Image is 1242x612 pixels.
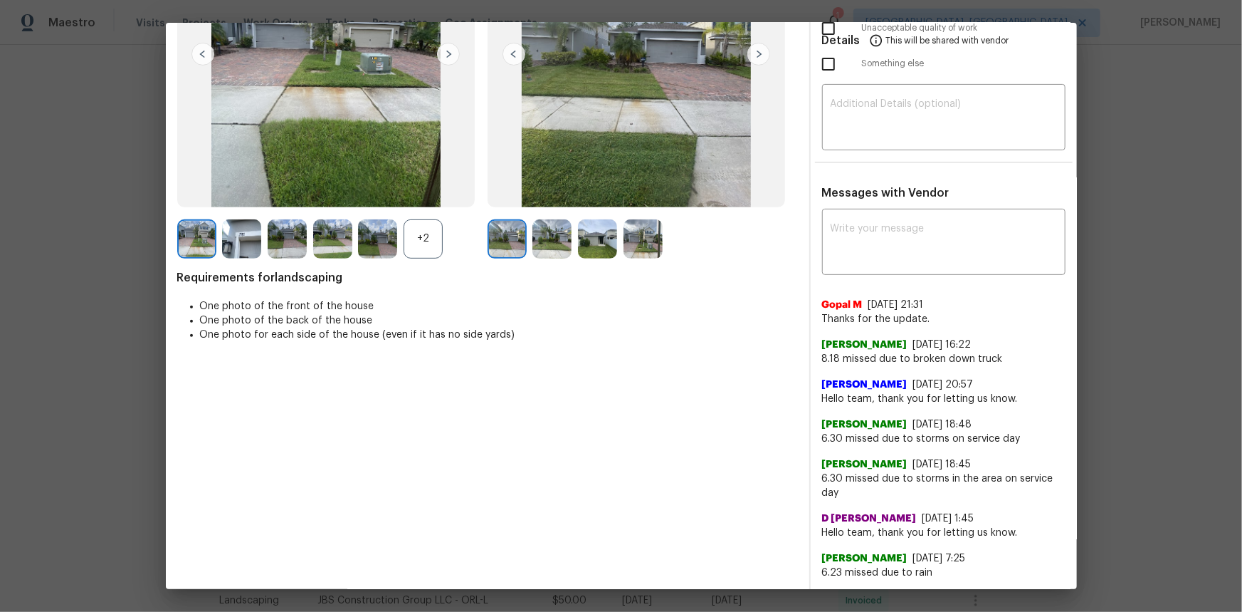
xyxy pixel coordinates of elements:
div: Something else [811,46,1077,82]
span: D [PERSON_NAME] [822,512,917,526]
span: [DATE] 21:31 [868,300,924,310]
span: [DATE] 18:48 [913,420,972,430]
li: One photo of the front of the house [200,299,798,313]
div: +2 [404,219,443,259]
img: left-chevron-button-url [191,43,214,66]
span: Thanks for the update. [822,312,1065,326]
img: right-chevron-button-url [747,43,770,66]
span: [DATE] 16:22 [913,340,972,350]
img: right-chevron-button-url [437,43,460,66]
span: [DATE] 20:57 [913,380,974,390]
span: [PERSON_NAME] [822,417,907,432]
span: [PERSON_NAME] [822,378,907,392]
span: Hello team, thank you for letting us know. [822,526,1065,540]
span: 8.18 missed due to broken down truck [822,352,1065,366]
li: One photo for each side of the house (even if it has no side yards) [200,328,798,342]
span: [PERSON_NAME] [822,338,907,352]
span: 6.30 missed due to storms on service day [822,432,1065,446]
span: [DATE] 7:25 [913,554,966,564]
span: 6.30 missed due to storms in the area on service day [822,472,1065,500]
span: Requirements for landscaping [177,271,798,285]
span: This will be shared with vendor [886,23,1009,57]
span: Messages with Vendor [822,187,949,199]
span: [DATE] 1:45 [922,514,974,524]
span: 6.23 missed due to rain [822,566,1065,580]
span: [DATE] 18:45 [913,460,972,470]
img: left-chevron-button-url [502,43,525,66]
span: [PERSON_NAME] [822,551,907,566]
span: Hello team, thank you for letting us know. [822,392,1065,406]
span: [PERSON_NAME] [822,457,907,472]
span: Gopal M [822,298,863,312]
li: One photo of the back of the house [200,313,798,328]
span: Something else [862,58,1065,70]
